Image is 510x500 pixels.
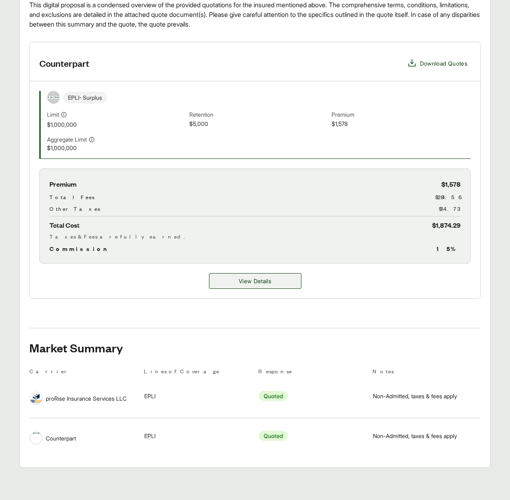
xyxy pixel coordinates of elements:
span: $281.56 [435,193,461,201]
span: 15 % [436,244,461,253]
img: Counterpart [47,96,59,99]
a: Counterpart details [209,273,301,289]
th: Carrier [29,367,137,379]
img: Counterpart logo [30,432,42,434]
th: Response [258,367,367,379]
span: Non-Admitted, taxes & fees apply [373,392,457,400]
div: Taxes & Fees are fully earned. [49,232,461,241]
span: EPLI - Surplus [63,92,107,103]
span: $1,874.29 [432,220,461,230]
span: Counterpart [46,434,76,442]
span: EPLI [144,392,156,400]
span: $1,578 [332,119,471,129]
span: $1,000,000 [47,120,186,129]
span: EPLI [144,432,156,440]
span: Quoted [259,431,288,441]
span: Quoted [259,391,288,401]
span: Other Taxes [49,204,100,213]
img: proRise Insurance Services LLC logo [30,392,42,404]
th: Lines of Coverage [144,367,252,379]
span: Premium [332,110,471,119]
span: Non-Admitted, taxes & fees apply [373,432,457,440]
button: View Details [209,273,301,289]
span: Premium [49,179,76,189]
span: Retention [189,110,328,119]
span: $5,000 [189,119,328,129]
span: View Details [239,277,271,285]
span: $1,578 [441,179,461,189]
span: Download Quotes [420,59,467,68]
span: $14.73 [439,204,461,213]
span: $1,000,000 [47,144,186,152]
span: proRise Insurance Services LLC [46,394,127,403]
span: Limit [47,110,59,119]
h2: Market Summary [29,341,481,354]
span: Total Fees [49,193,94,201]
h3: Counterpart [39,57,89,69]
span: Total Cost [49,220,80,230]
th: Notes [373,367,481,379]
button: Download Quotes [404,55,471,71]
span: Aggregate Limit [47,135,87,144]
span: Commission [49,244,111,253]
